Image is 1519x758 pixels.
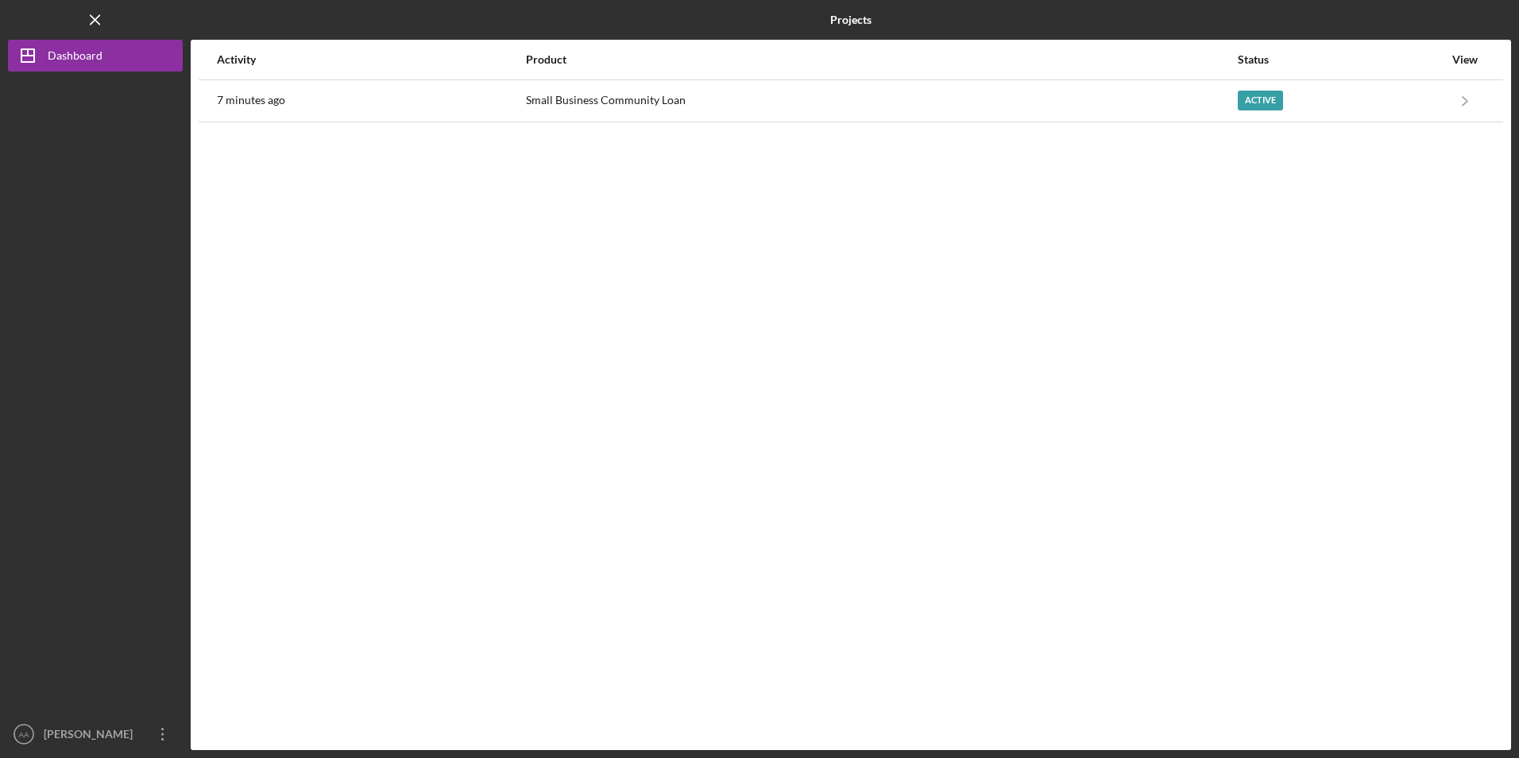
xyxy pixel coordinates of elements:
[40,718,143,754] div: [PERSON_NAME]
[48,40,102,75] div: Dashboard
[1238,91,1283,110] div: Active
[1238,53,1444,66] div: Status
[8,40,183,72] button: Dashboard
[1445,53,1485,66] div: View
[8,718,183,750] button: AA[PERSON_NAME]
[526,81,1237,121] div: Small Business Community Loan
[217,53,524,66] div: Activity
[19,730,29,739] text: AA
[526,53,1237,66] div: Product
[830,14,872,26] b: Projects
[217,94,285,106] time: 2025-09-23 15:33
